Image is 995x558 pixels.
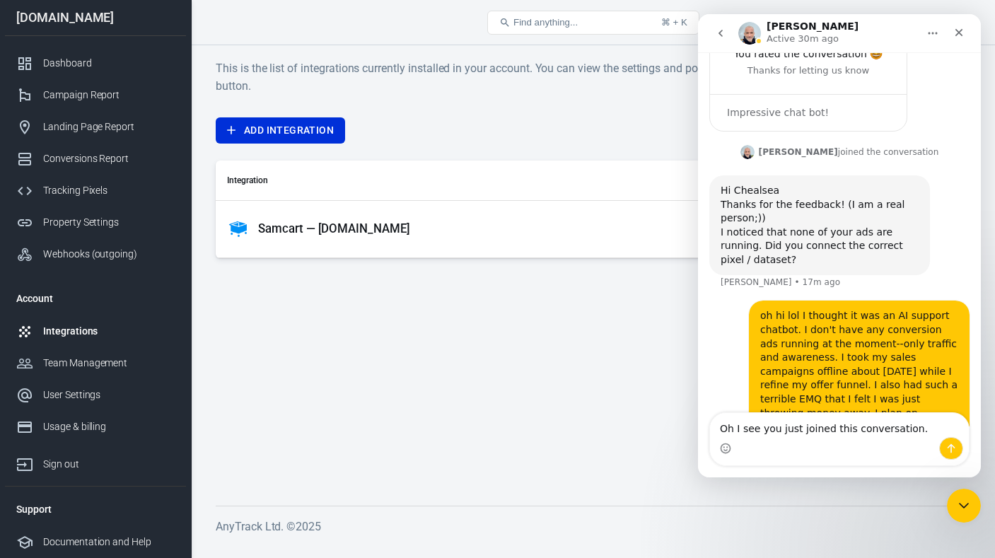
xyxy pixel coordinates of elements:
div: [DOMAIN_NAME] [5,11,186,24]
a: Usage & billing [5,411,186,443]
div: User Settings [43,388,175,402]
div: Sign out [43,457,175,472]
a: Conversions Report [5,143,186,175]
a: Landing Page Report [5,111,186,143]
a: Webhooks (outgoing) [5,238,186,270]
div: Team Management [43,356,175,371]
h6: This is the list of integrations currently installed in your account. You can view the settings a... [216,59,970,95]
a: Sign out [5,443,186,480]
iframe: Intercom live chat [947,489,981,523]
div: Integrations [43,324,175,339]
div: Usage & billing [43,419,175,434]
div: ⌘ + K [661,17,687,28]
div: Webhooks (outgoing) [43,247,175,262]
a: Sign out [950,6,984,40]
a: Team Management [5,347,186,379]
div: oh hi lol I thought it was an AI support chatbot. I don't have any conversion ads running at the ... [51,286,272,484]
div: Conversions Report [43,151,175,166]
a: Property Settings [5,207,186,238]
button: Find anything...⌘ + K [487,11,699,35]
iframe: Intercom live chat [698,14,981,477]
div: Dashboard [43,56,175,71]
a: Dashboard [5,47,186,79]
div: Chealsea says… [11,286,272,501]
span: Find anything... [513,17,578,28]
img: Samcart — samcart.com [227,218,250,240]
div: Campaign Report [43,88,175,103]
button: Send a message… [241,423,265,446]
li: Account [5,281,186,315]
a: Tracking Pixels [5,175,186,207]
button: Emoji picker [22,429,33,440]
div: Landing Page Report [43,120,175,134]
a: Integrations [5,315,186,347]
div: oh hi lol I thought it was an AI support chatbot. I don't have any conversion ads running at the ... [62,295,260,475]
div: Tracking Pixels [43,183,175,198]
a: User Settings [5,379,186,411]
textarea: Message… [12,399,271,423]
th: Integration [216,161,697,201]
li: Support [5,492,186,526]
div: Property Settings [43,215,175,230]
div: Documentation and Help [43,535,175,550]
a: Add Integration [216,117,345,144]
p: Samcart — [DOMAIN_NAME] [258,221,410,236]
a: Campaign Report [5,79,186,111]
h6: AnyTrack Ltd. © 2025 [216,518,970,535]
